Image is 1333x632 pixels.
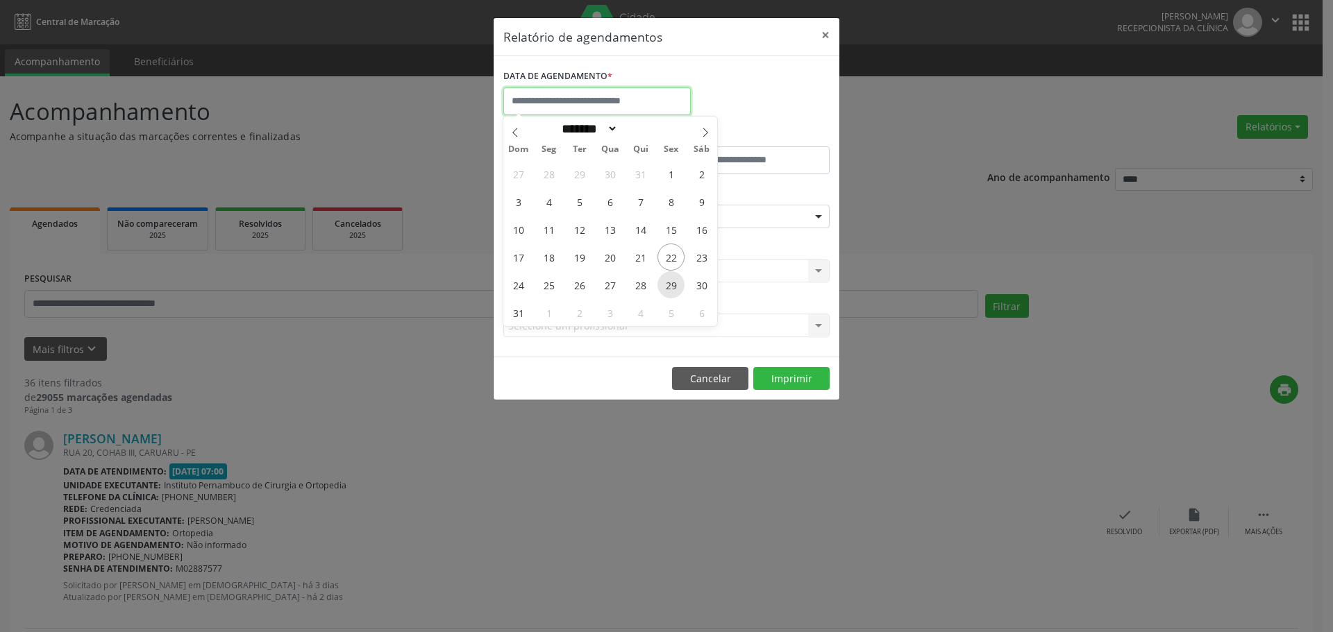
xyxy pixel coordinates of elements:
span: Setembro 3, 2025 [596,299,623,326]
span: Qua [595,145,626,154]
span: Agosto 23, 2025 [688,244,715,271]
span: Ter [564,145,595,154]
span: Setembro 2, 2025 [566,299,593,326]
span: Agosto 15, 2025 [657,216,685,243]
span: Agosto 4, 2025 [535,188,562,215]
span: Agosto 19, 2025 [566,244,593,271]
span: Agosto 18, 2025 [535,244,562,271]
span: Agosto 16, 2025 [688,216,715,243]
span: Julho 27, 2025 [505,160,532,187]
span: Agosto 3, 2025 [505,188,532,215]
span: Agosto 29, 2025 [657,271,685,298]
span: Dom [503,145,534,154]
span: Qui [626,145,656,154]
span: Agosto 26, 2025 [566,271,593,298]
span: Agosto 8, 2025 [657,188,685,215]
span: Julho 31, 2025 [627,160,654,187]
select: Month [557,121,618,136]
span: Agosto 13, 2025 [596,216,623,243]
button: Cancelar [672,367,748,391]
span: Agosto 2, 2025 [688,160,715,187]
input: Year [618,121,664,136]
h5: Relatório de agendamentos [503,28,662,46]
span: Sex [656,145,687,154]
span: Setembro 6, 2025 [688,299,715,326]
span: Agosto 21, 2025 [627,244,654,271]
span: Setembro 4, 2025 [627,299,654,326]
button: Imprimir [753,367,830,391]
span: Agosto 14, 2025 [627,216,654,243]
span: Agosto 25, 2025 [535,271,562,298]
span: Agosto 9, 2025 [688,188,715,215]
span: Setembro 5, 2025 [657,299,685,326]
span: Agosto 24, 2025 [505,271,532,298]
span: Agosto 7, 2025 [627,188,654,215]
span: Agosto 28, 2025 [627,271,654,298]
span: Agosto 20, 2025 [596,244,623,271]
span: Julho 29, 2025 [566,160,593,187]
label: ATÉ [670,125,830,146]
span: Agosto 12, 2025 [566,216,593,243]
span: Agosto 1, 2025 [657,160,685,187]
span: Setembro 1, 2025 [535,299,562,326]
span: Julho 28, 2025 [535,160,562,187]
span: Julho 30, 2025 [596,160,623,187]
span: Seg [534,145,564,154]
span: Agosto 17, 2025 [505,244,532,271]
span: Sáb [687,145,717,154]
span: Agosto 10, 2025 [505,216,532,243]
span: Agosto 31, 2025 [505,299,532,326]
span: Agosto 27, 2025 [596,271,623,298]
span: Agosto 6, 2025 [596,188,623,215]
button: Close [812,18,839,52]
span: Agosto 5, 2025 [566,188,593,215]
span: Agosto 11, 2025 [535,216,562,243]
label: DATA DE AGENDAMENTO [503,66,612,87]
span: Agosto 22, 2025 [657,244,685,271]
span: Agosto 30, 2025 [688,271,715,298]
